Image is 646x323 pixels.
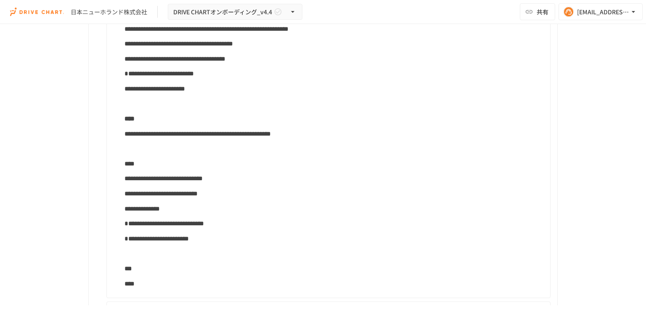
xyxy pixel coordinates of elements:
[10,5,64,19] img: i9VDDS9JuLRLX3JIUyK59LcYp6Y9cayLPHs4hOxMB9W
[537,7,548,16] span: 共有
[168,4,302,20] button: DRIVE CHARTオンボーディング_v4.4
[173,7,272,17] span: DRIVE CHARTオンボーディング_v4.4
[559,3,643,20] button: [EMAIL_ADDRESS][DOMAIN_NAME]
[71,8,147,16] div: 日本ニューホランド株式会社
[520,3,555,20] button: 共有
[577,7,629,17] div: [EMAIL_ADDRESS][DOMAIN_NAME]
